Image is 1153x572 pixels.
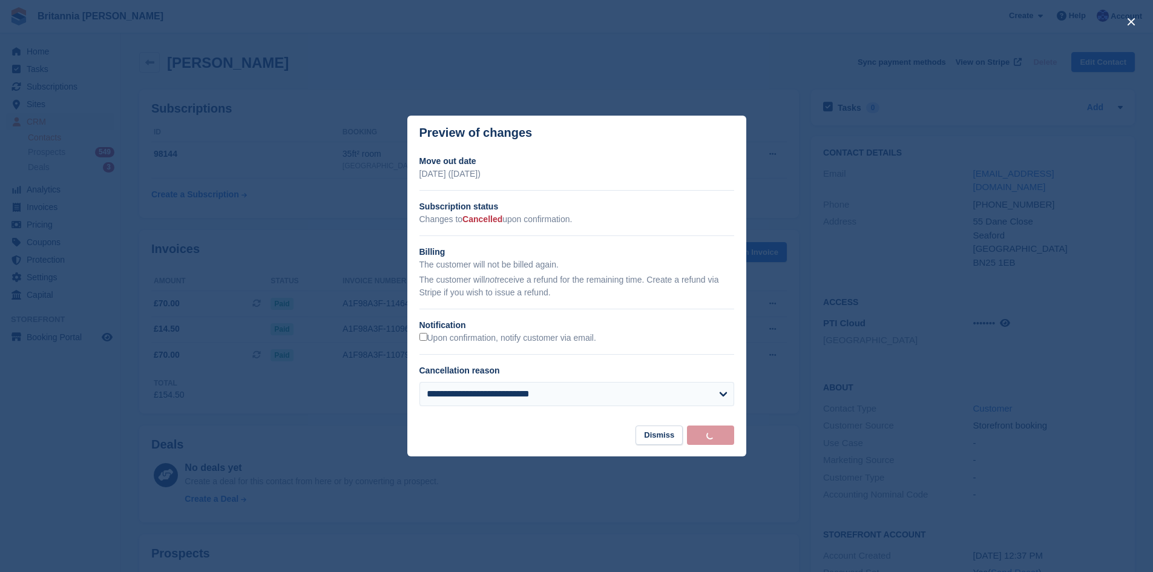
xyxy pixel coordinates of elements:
p: Preview of changes [419,126,533,140]
h2: Subscription status [419,200,734,213]
span: Cancelled [462,214,502,224]
h2: Billing [419,246,734,258]
p: The customer will receive a refund for the remaining time. Create a refund via Stripe if you wish... [419,274,734,299]
em: not [485,275,496,284]
p: Changes to upon confirmation. [419,213,734,226]
label: Upon confirmation, notify customer via email. [419,333,596,344]
button: close [1122,12,1141,31]
h2: Move out date [419,155,734,168]
p: The customer will not be billed again. [419,258,734,271]
p: [DATE] ([DATE]) [419,168,734,180]
input: Upon confirmation, notify customer via email. [419,333,427,341]
h2: Notification [419,319,734,332]
button: Dismiss [636,426,683,445]
label: Cancellation reason [419,366,500,375]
